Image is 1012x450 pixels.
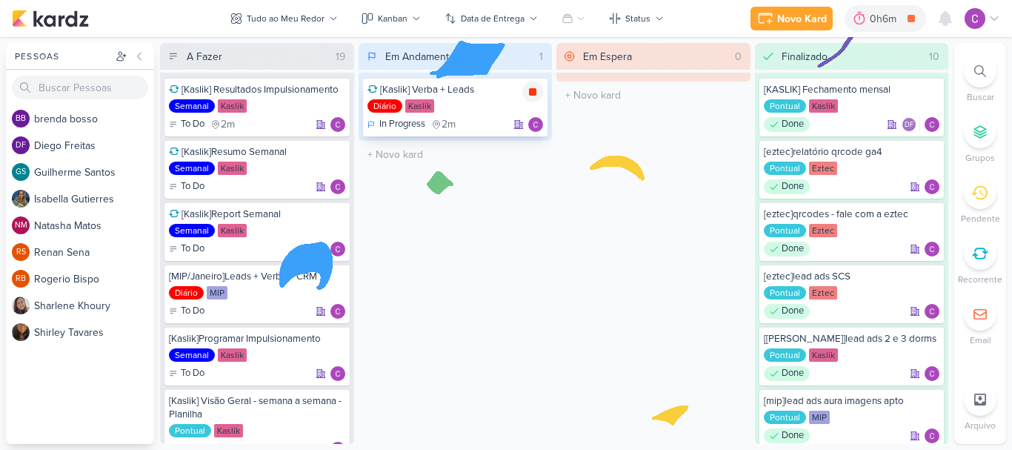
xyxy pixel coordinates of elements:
div: Semanal [169,162,215,175]
div: Done [764,179,810,194]
img: Carlos Lima [925,179,939,194]
div: [Kaslik] Visão Geral - semana a semana - Planilha [169,394,345,421]
p: To Do [181,117,204,132]
p: To Do [181,366,204,381]
div: Responsável: Carlos Lima [925,304,939,319]
div: [eztec]lead ads SCS [764,270,940,283]
div: Kaslik [214,424,243,437]
img: Carlos Lima [528,117,543,132]
div: [KASLIK] Fechamento mensal [764,83,940,96]
div: Semanal [169,99,215,113]
p: DF [16,142,26,150]
p: Grupos [965,151,995,165]
div: MIP [207,286,227,300]
div: [Kaslik]Resumo Semanal [169,145,345,159]
div: S h a r l e n e K h o u r y [34,298,154,314]
div: Done [764,429,810,443]
img: Carlos Lima [925,117,939,132]
p: Done [782,242,804,257]
div: b r e n d a b o s s o [34,111,154,127]
div: [Kaslik]Report Semanal [169,208,345,221]
div: brenda bosso [12,110,30,128]
div: Responsável: Carlos Lima [925,429,939,443]
img: Shirley Tavares [12,323,30,341]
img: kardz.app [12,10,89,27]
div: 10 [923,49,945,64]
input: + Novo kard [559,85,748,106]
div: [Kaslik] Resultados Impulsionamento [169,83,345,96]
p: Done [782,366,804,381]
div: [kaslik]lead ads 2 e 3 dorms [764,332,940,345]
p: RS [16,248,26,257]
div: Pontual [764,99,806,113]
input: + Novo kard [362,144,550,165]
div: In Progress [367,117,425,132]
div: To Do [169,304,204,319]
img: Sharlene Khoury [12,297,30,314]
div: S h i r l e y T a v a r e s [34,325,154,340]
div: Natasha Matos [12,216,30,234]
div: 0 [729,49,748,64]
div: Kaslik [218,224,247,237]
div: Done [764,304,810,319]
p: Recorrente [958,273,1002,286]
div: Kaslik [405,99,434,113]
div: Done [764,117,810,132]
div: Renan Sena [12,243,30,261]
div: [Kaslik] Verba + Leads [367,83,544,96]
p: GS [16,168,26,176]
p: bb [16,115,26,123]
p: NM [15,222,27,230]
div: Done [764,242,810,257]
div: Responsável: Carlos Lima [925,242,939,257]
div: Diário [169,286,204,300]
div: Finalizado [782,49,828,64]
div: 1 [533,49,549,64]
img: Carlos Lima [925,304,939,319]
input: Buscar Pessoas [12,76,148,99]
div: D i e g o F r e i t a s [34,138,154,153]
img: Carlos Lima [925,366,939,381]
div: Eztec [809,286,837,300]
div: Semanal [169,224,215,237]
div: Guilherme Santos [12,163,30,181]
span: 2m [442,119,456,130]
div: Em Andamento [385,49,455,64]
img: Carlos Lima [330,242,345,257]
img: Carlos Lima [965,8,985,29]
div: Novo Kard [777,11,827,27]
div: Rogerio Bispo [12,270,30,288]
div: Pontual [764,224,806,237]
div: Responsável: Carlos Lima [330,117,345,132]
div: Diego Freitas [12,136,30,154]
div: To Do [169,179,204,194]
div: Responsável: Carlos Lima [330,304,345,319]
div: Pontual [764,286,806,300]
div: A Fazer [187,49,222,64]
span: 2m [221,119,235,130]
img: Carlos Lima [330,366,345,381]
div: [Kaslik]Programar Impulsionamento [169,332,345,345]
p: To Do [181,242,204,257]
div: Em Espera [583,49,632,64]
div: Responsável: Carlos Lima [925,117,939,132]
div: Done [764,366,810,381]
div: N a t a s h a M a t o s [34,218,154,234]
div: Colaboradores: Diego Freitas [902,117,920,132]
div: Pontual [764,162,806,175]
p: Pendente [961,212,1000,225]
p: RB [16,275,26,283]
p: Arquivo [965,419,996,432]
div: Kaslik [218,348,247,362]
div: R e n a n S e n a [34,245,154,260]
div: Pontual [764,348,806,362]
div: último check-in há 2 meses [210,117,235,132]
p: Done [782,179,804,194]
div: [eztec]relatório qrcode ga4 [764,145,940,159]
div: Responsável: Carlos Lima [330,179,345,194]
div: MIP [809,411,830,424]
div: Diego Freitas [902,117,916,132]
button: Novo Kard [750,7,833,30]
div: [mip]lead ads aura imagens apto [764,394,940,408]
div: Pessoas [12,50,113,63]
